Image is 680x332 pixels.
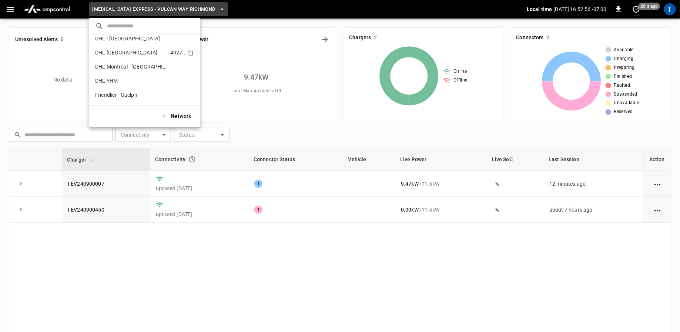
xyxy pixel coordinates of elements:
p: DHL Montreal - [GEOGRAPHIC_DATA] (old) [95,63,167,70]
p: DHL YHM [95,77,168,84]
p: Friendlier - Guelph [95,91,169,99]
p: DHL [GEOGRAPHIC_DATA] [95,49,167,56]
p: DHL - [GEOGRAPHIC_DATA] [95,35,167,42]
p: Friendlier - [GEOGRAPHIC_DATA] [95,105,167,113]
div: copy [187,48,195,57]
button: Network [156,109,197,124]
